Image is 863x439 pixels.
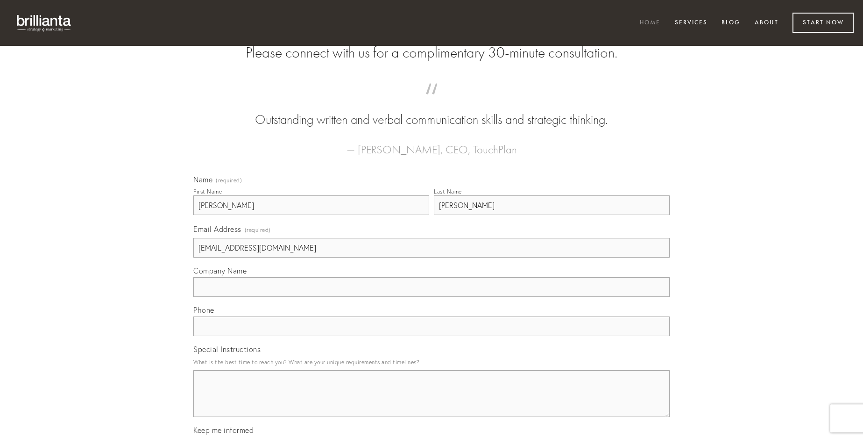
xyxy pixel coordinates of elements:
[193,175,212,184] span: Name
[208,93,655,111] span: “
[193,188,222,195] div: First Name
[193,425,254,435] span: Keep me informed
[208,93,655,129] blockquote: Outstanding written and verbal communication skills and strategic thinking.
[669,15,714,31] a: Services
[792,13,854,33] a: Start Now
[634,15,666,31] a: Home
[245,223,271,236] span: (required)
[434,188,462,195] div: Last Name
[208,129,655,159] figcaption: — [PERSON_NAME], CEO, TouchPlan
[193,305,214,315] span: Phone
[749,15,785,31] a: About
[193,44,670,62] h2: Please connect with us for a complimentary 30-minute consultation.
[193,345,261,354] span: Special Instructions
[193,224,241,234] span: Email Address
[715,15,746,31] a: Blog
[216,178,242,183] span: (required)
[193,266,247,275] span: Company Name
[9,9,79,36] img: brillianta - research, strategy, marketing
[193,356,670,368] p: What is the best time to reach you? What are your unique requirements and timelines?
